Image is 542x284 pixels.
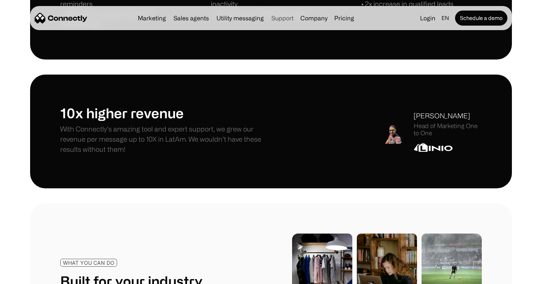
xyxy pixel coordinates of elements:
a: Utility messaging [213,15,267,21]
aside: Language selected: English [8,270,45,281]
div: WHAT YOU CAN DO [63,260,114,266]
p: With Connectly’s amazing tool and expert support, we grew our revenue per message up to 10X in La... [60,124,271,154]
ul: Language list [15,271,45,281]
div: en [438,13,454,23]
a: Pricing [331,15,357,21]
div: Company [298,13,330,23]
div: Head of Marketing One to One [414,122,482,137]
div: en [442,13,449,23]
a: home [35,12,87,24]
a: Login [417,13,438,23]
div: Company [300,13,327,23]
a: Schedule a demo [455,11,507,26]
div: [PERSON_NAME] [414,111,482,121]
h1: 10x higher revenue [60,105,271,121]
a: Support [268,15,297,21]
a: Marketing [135,15,169,21]
a: Sales agents [171,15,212,21]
